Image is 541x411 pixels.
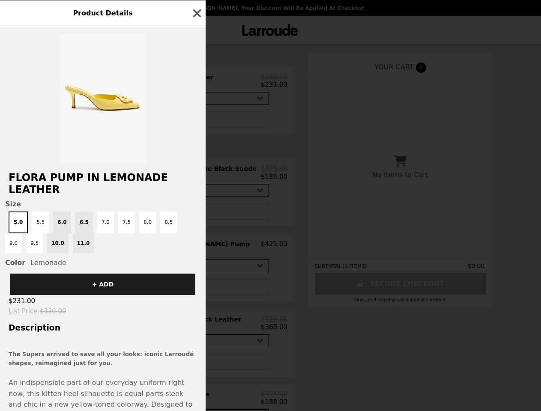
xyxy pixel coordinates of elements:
[160,211,177,233] button: 8.5
[5,200,200,208] span: Size
[10,274,195,295] button: + ADD
[73,9,132,17] span: Product Details
[9,350,197,368] h5: The Supers arrived to save all your looks: iconic Larroudé shapes, reimagined just for you.
[9,211,28,233] button: 5.0
[97,211,114,233] button: 7.0
[118,211,135,233] button: 7.5
[5,259,200,267] div: Lemonade
[139,211,156,233] button: 8.0
[60,35,146,163] img: 5.0 / Lemonade
[40,307,66,315] span: $330.00
[5,259,25,267] span: Color
[32,211,49,233] button: 5.5
[26,233,43,253] button: 9.5
[5,233,22,253] button: 9.0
